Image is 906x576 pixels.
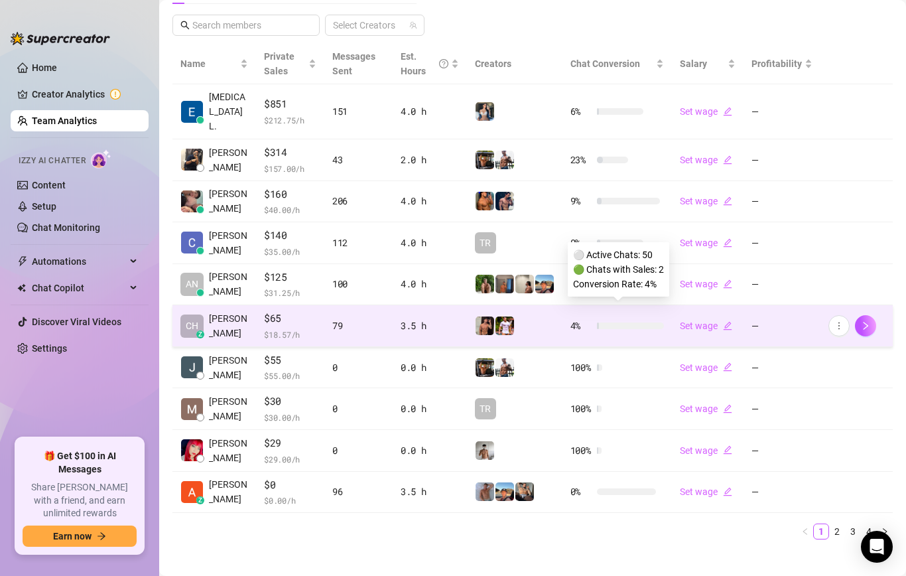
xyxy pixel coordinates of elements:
button: left [797,524,813,540]
span: Chat Copilot [32,277,126,299]
span: $851 [264,96,316,112]
td: — [744,181,820,223]
img: Mariane Subia [181,398,203,420]
img: JUSTIN [495,151,514,169]
a: Set wageedit [680,155,732,165]
span: TR [480,401,491,416]
span: edit [723,445,732,455]
span: $30 [264,394,316,409]
span: edit [723,404,732,413]
span: edit [723,321,732,330]
img: AI Chatter [91,149,111,169]
a: Set wageedit [680,106,732,117]
span: Messages Sent [332,51,375,76]
a: Set wageedit [680,362,732,373]
td: — [744,472,820,514]
li: 1 [813,524,829,540]
span: right [881,528,889,536]
li: 3 [845,524,861,540]
span: more [834,321,844,330]
span: 9 % [570,194,592,208]
img: Sean Carino [181,149,203,171]
img: Chat Copilot [17,283,26,293]
span: [PERSON_NAME] [209,477,248,506]
span: [PERSON_NAME] [209,186,248,216]
span: 100 % [570,401,592,416]
img: Joey [476,482,494,501]
span: $ 55.00 /h [264,369,316,382]
span: right [861,321,870,330]
span: edit [723,487,732,496]
span: search [180,21,190,30]
div: 100 [332,277,385,291]
img: Axel [495,192,514,210]
img: Regine Ore [181,190,203,212]
img: Mary Jane Moren… [181,439,203,461]
td: — [744,84,820,139]
a: Team Analytics [32,115,97,126]
span: 100 % [570,443,592,458]
div: 4.0 h [401,277,459,291]
td: — [744,347,820,389]
li: 2 [829,524,845,540]
a: Set wageedit [680,279,732,289]
span: Chat Conversion [570,58,640,69]
a: Content [32,180,66,190]
a: Set wageedit [680,445,732,456]
span: $ 212.75 /h [264,113,316,127]
a: Set wageedit [680,196,732,206]
span: [PERSON_NAME] [209,145,248,175]
span: TR [480,236,491,250]
span: thunderbolt [17,256,28,267]
span: edit [723,107,732,116]
span: $ 30.00 /h [264,411,316,424]
img: Katy [476,102,494,121]
span: $ 29.00 /h [264,453,316,466]
span: $55 [264,352,316,368]
a: Set wageedit [680,321,732,331]
img: Nathan [476,151,494,169]
div: 43 [332,153,385,167]
td: — [744,139,820,181]
span: team [409,21,417,29]
input: Search members [192,18,301,33]
img: Zach [495,482,514,501]
img: Nathaniel [476,275,494,293]
span: 4 % [570,319,592,333]
img: Exon Locsin [181,101,203,123]
span: Name [180,56,237,71]
div: 0 [332,401,385,416]
div: 0 [332,360,385,375]
span: edit [723,196,732,206]
div: 96 [332,484,385,499]
li: 4 [861,524,877,540]
span: $ 157.00 /h [264,162,316,175]
span: arrow-right [97,532,106,541]
span: Private Sales [264,51,294,76]
span: edit [723,362,732,372]
div: 4.0 h [401,104,459,119]
a: 1 [814,524,828,539]
div: 206 [332,194,385,208]
span: 23 % [570,153,592,167]
span: [MEDICAL_DATA] L. [209,90,248,133]
span: [PERSON_NAME] [209,353,248,382]
div: z [196,496,204,504]
button: right [877,524,893,540]
a: Setup [32,201,56,212]
img: Wayne [495,275,514,293]
span: $ 35.00 /h [264,245,316,258]
span: $ 40.00 /h [264,203,316,216]
div: 4.0 h [401,236,459,250]
span: $ 31.25 /h [264,286,316,299]
div: Open Intercom Messenger [861,531,893,563]
img: Adrian Custodio [181,481,203,503]
div: 0.0 h [401,360,459,375]
td: — [744,264,820,306]
a: Home [32,62,57,73]
span: $140 [264,228,316,244]
span: left [801,528,809,536]
span: [PERSON_NAME] [209,228,248,257]
td: — [744,388,820,430]
div: 79 [332,319,385,333]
